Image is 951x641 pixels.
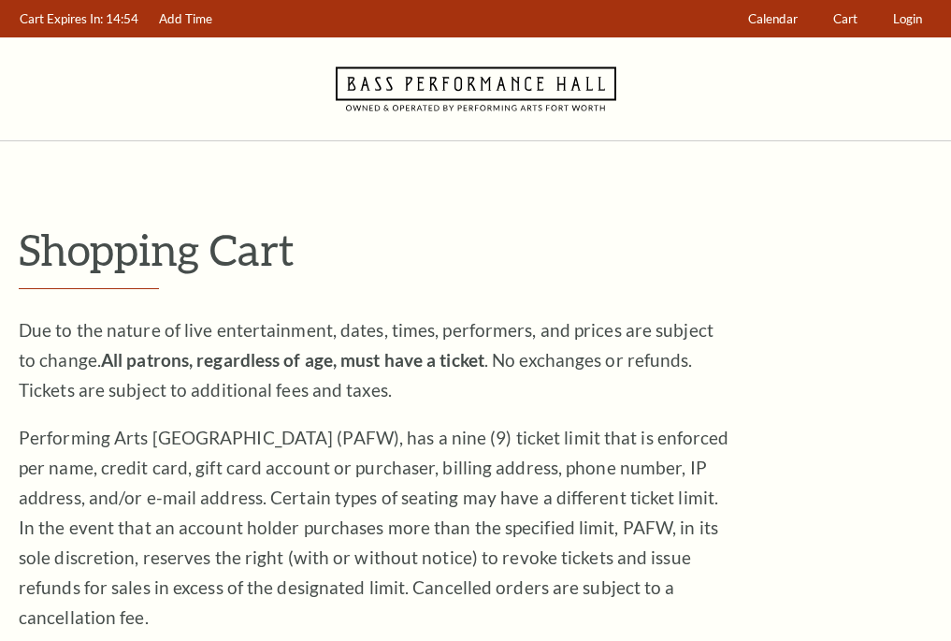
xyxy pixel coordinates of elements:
[19,226,932,273] p: Shopping Cart
[20,11,103,26] span: Cart Expires In:
[19,319,713,401] span: Due to the nature of live entertainment, dates, times, performers, and prices are subject to chan...
[893,11,922,26] span: Login
[106,11,138,26] span: 14:54
[885,1,931,37] a: Login
[740,1,807,37] a: Calendar
[748,11,798,26] span: Calendar
[19,423,729,633] p: Performing Arts [GEOGRAPHIC_DATA] (PAFW), has a nine (9) ticket limit that is enforced per name, ...
[833,11,857,26] span: Cart
[101,349,484,371] strong: All patrons, regardless of age, must have a ticket
[825,1,867,37] a: Cart
[151,1,222,37] a: Add Time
